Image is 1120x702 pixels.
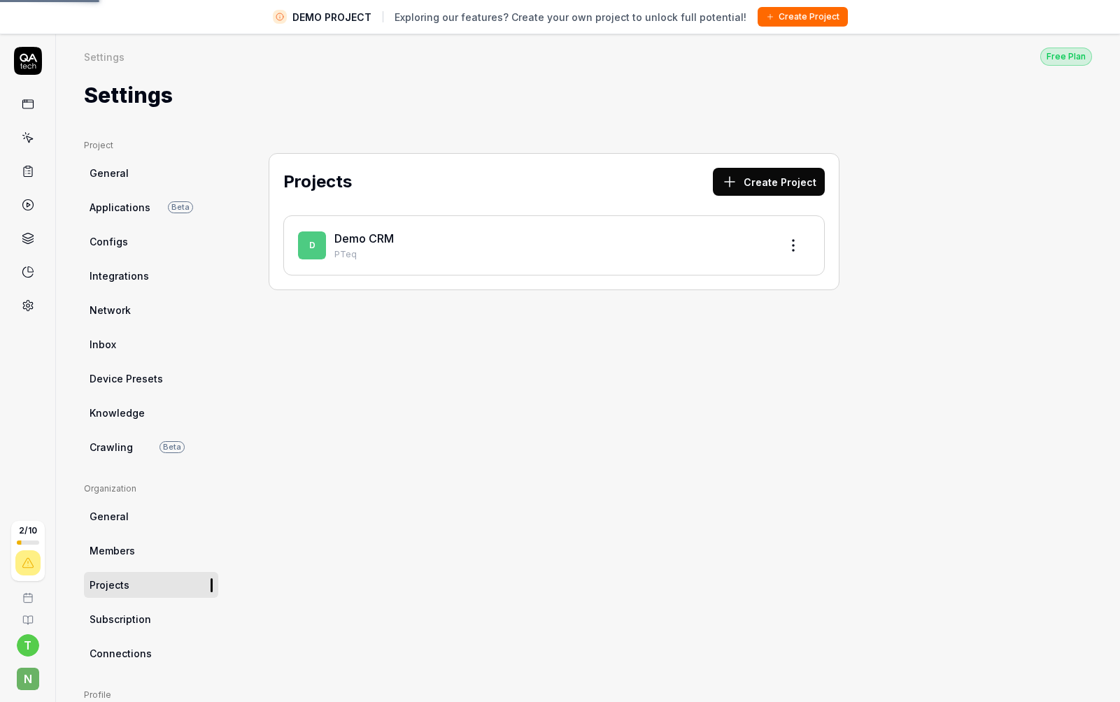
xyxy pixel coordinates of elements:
div: Organization [84,482,218,495]
span: Exploring our features? Create your own project to unlock full potential! [395,10,746,24]
span: Configs [90,234,128,249]
span: Applications [90,200,150,215]
button: Free Plan [1040,47,1092,66]
span: D [298,231,326,259]
a: Network [84,297,218,323]
a: Projects [84,572,218,598]
a: Documentation [6,603,50,626]
button: t [17,634,39,657]
a: Demo CRM [334,231,394,245]
span: N [17,668,39,690]
div: Project [84,139,218,152]
span: Integrations [90,268,149,283]
span: Members [90,543,135,558]
a: Integrations [84,263,218,289]
div: Free Plan [1040,48,1092,66]
span: 2 / 10 [19,526,37,535]
span: Crawling [90,440,133,454]
a: Book a call with us [6,581,50,603]
a: Inbox [84,331,218,357]
a: General [84,160,218,186]
div: Settings [84,50,125,64]
a: ApplicationsBeta [84,194,218,220]
span: Knowledge [90,406,145,420]
span: General [90,509,129,524]
span: Connections [90,646,152,661]
span: Beta [168,201,193,213]
a: General [84,503,218,529]
p: PTeq [334,248,768,261]
a: CrawlingBeta [84,434,218,460]
span: Device Presets [90,371,163,386]
button: Create Project [758,7,848,27]
a: Knowledge [84,400,218,426]
span: Subscription [90,612,151,626]
span: Projects [90,578,129,592]
a: Connections [84,640,218,666]
a: Device Presets [84,366,218,392]
a: Configs [84,229,218,255]
h2: Projects [283,169,352,194]
button: Create Project [713,168,825,196]
h1: Settings [84,80,173,111]
button: N [6,657,50,693]
span: Network [90,303,131,317]
span: Beta [160,441,185,453]
div: Profile [84,689,218,701]
a: Members [84,538,218,564]
span: General [90,166,129,180]
span: Inbox [90,337,116,352]
span: DEMO PROJECT [292,10,371,24]
a: Subscription [84,606,218,632]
